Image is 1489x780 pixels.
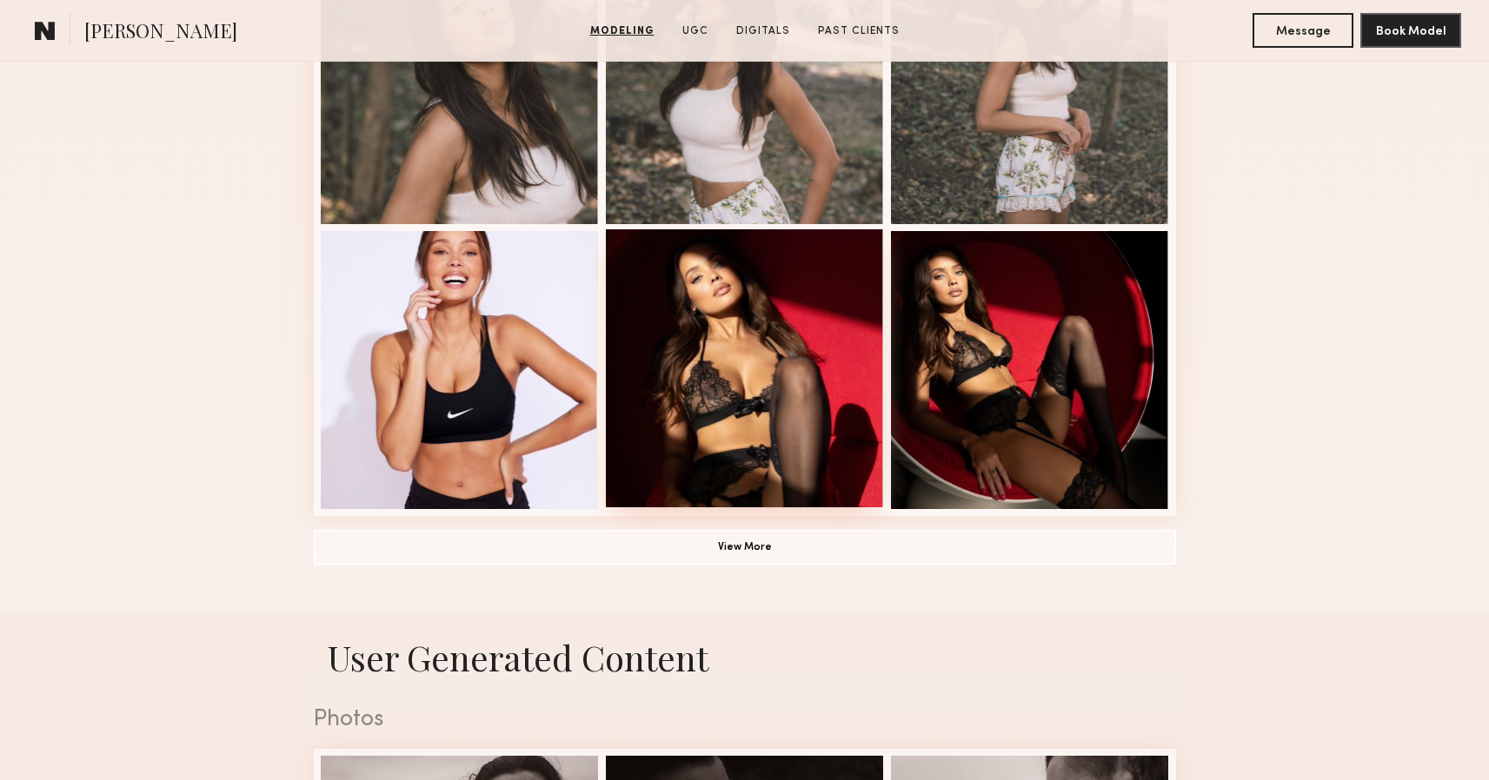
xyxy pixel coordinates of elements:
[1360,13,1461,48] button: Book Model
[1360,23,1461,37] a: Book Model
[729,23,797,39] a: Digitals
[675,23,715,39] a: UGC
[811,23,907,39] a: Past Clients
[314,530,1176,565] button: View More
[300,634,1190,680] h1: User Generated Content
[84,17,237,48] span: [PERSON_NAME]
[583,23,661,39] a: Modeling
[314,709,1176,731] div: Photos
[1253,13,1353,48] button: Message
